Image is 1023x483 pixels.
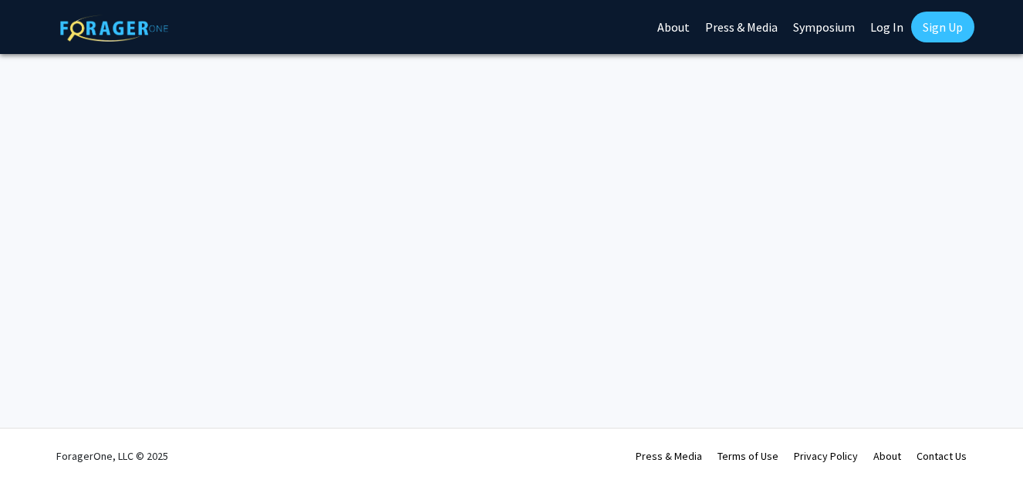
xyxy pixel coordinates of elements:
[873,449,901,463] a: About
[717,449,778,463] a: Terms of Use
[917,449,967,463] a: Contact Us
[56,429,168,483] div: ForagerOne, LLC © 2025
[794,449,858,463] a: Privacy Policy
[636,449,702,463] a: Press & Media
[60,15,168,42] img: ForagerOne Logo
[911,12,974,42] a: Sign Up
